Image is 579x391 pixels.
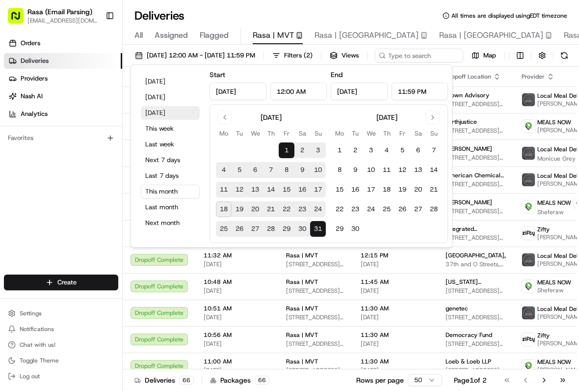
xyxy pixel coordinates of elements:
[79,216,161,233] a: 💻API Documentation
[69,243,119,251] a: Powered byPylon
[4,354,118,367] button: Toggle Theme
[134,29,143,41] span: All
[410,182,426,197] button: 20
[361,251,430,259] span: 12:15 PM
[200,29,229,41] span: Flagged
[379,201,395,217] button: 25
[232,182,247,197] button: 12
[20,372,40,380] span: Log out
[363,182,379,197] button: 17
[379,162,395,178] button: 11
[20,153,27,161] img: 1736555255976-a54dd68f-1ca7-489b-9aae-adbdc363a1c4
[20,357,59,364] span: Toggle Theme
[361,358,430,365] span: 11:30 AM
[522,227,535,240] img: zifty-logo-trans-sq.png
[395,142,410,158] button: 5
[446,225,506,233] span: Integrated dermatology
[294,162,310,178] button: 9
[6,216,79,233] a: 📗Knowledge Base
[204,331,270,339] span: 10:56 AM
[363,162,379,178] button: 10
[155,29,188,41] span: Assigned
[426,111,440,124] button: Go to next month
[332,142,347,158] button: 1
[446,145,492,153] span: [PERSON_NAME]
[375,49,463,62] input: Type to search
[286,278,318,286] span: Rasa | MVT
[263,182,279,197] button: 14
[255,376,269,385] div: 66
[446,118,477,126] span: Earthjustice
[204,366,270,374] span: [DATE]
[141,122,200,136] button: This week
[20,341,55,349] span: Chat with us!
[451,12,567,20] span: All times are displayed using EDT timezone
[304,51,313,60] span: ( 2 )
[410,142,426,158] button: 6
[310,142,326,158] button: 3
[310,162,326,178] button: 10
[410,201,426,217] button: 27
[204,287,270,295] span: [DATE]
[286,313,345,321] span: [STREET_ADDRESS][US_STATE]
[446,251,506,259] span: [GEOGRAPHIC_DATA],
[446,287,506,295] span: [STREET_ADDRESS][PERSON_NAME]
[331,83,388,100] input: Date
[446,154,506,162] span: [STREET_ADDRESS][PERSON_NAME][US_STATE]
[263,128,279,139] th: Thursday
[21,110,48,118] span: Analytics
[204,313,270,321] span: [DATE]
[279,182,294,197] button: 15
[379,128,395,139] th: Thursday
[286,340,345,348] span: [STREET_ADDRESS][US_STATE]
[361,331,430,339] span: 11:30 AM
[10,10,29,29] img: Nash
[332,221,347,237] button: 29
[4,338,118,352] button: Chat with us!
[10,221,18,228] div: 📗
[294,221,310,237] button: 30
[286,305,318,312] span: Rasa | MVT
[537,279,571,286] span: MEALS NOW
[522,93,535,106] img: lmd_logo.png
[347,128,363,139] th: Tuesday
[446,358,491,365] span: Loeb & Loeb LLP
[216,182,232,197] button: 11
[310,182,326,197] button: 17
[83,221,91,228] div: 💻
[537,118,571,126] span: MEALS NOW
[279,128,294,139] th: Friday
[210,70,225,79] label: Start
[270,83,327,100] input: Time
[279,221,294,237] button: 29
[395,128,410,139] th: Friday
[152,126,179,138] button: See all
[439,29,543,41] span: Rasa | [GEOGRAPHIC_DATA]
[210,375,269,385] div: Packages
[10,169,26,185] img: Liam S.
[247,221,263,237] button: 27
[141,138,200,151] button: Last week
[332,128,347,139] th: Monday
[261,112,282,122] div: [DATE]
[10,39,179,55] p: Welcome 👋
[4,71,122,86] a: Providers
[279,162,294,178] button: 8
[294,182,310,197] button: 16
[483,51,496,60] span: Map
[253,29,294,41] span: Rasa | MVT
[522,120,535,133] img: melas_now_logo.png
[131,49,260,62] button: [DATE] 12:00 AM - [DATE] 11:59 PM
[294,128,310,139] th: Saturday
[446,313,506,321] span: [STREET_ADDRESS][PERSON_NAME]
[216,221,232,237] button: 25
[216,201,232,217] button: 18
[88,152,108,160] span: [DATE]
[21,94,38,112] img: 1724597045416-56b7ee45-8013-43a0-a6f9-03cb97ddad50
[522,307,535,319] img: lmd_logo.png
[537,199,571,207] span: MEALS NOW
[426,201,442,217] button: 28
[167,97,179,109] button: Start new chat
[361,278,430,286] span: 11:45 AM
[347,162,363,178] button: 9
